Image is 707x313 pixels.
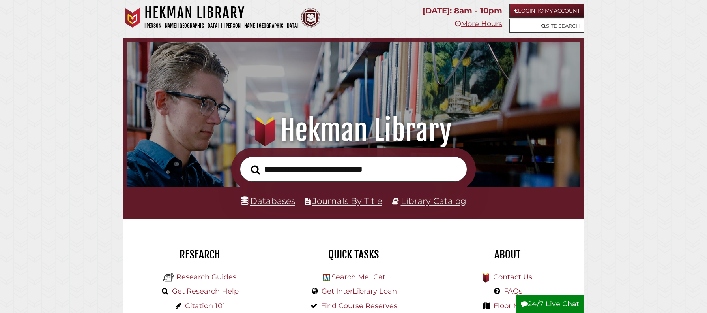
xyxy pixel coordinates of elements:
[494,302,533,310] a: Floor Maps
[423,4,502,18] p: [DATE]: 8am - 10pm
[176,273,236,281] a: Research Guides
[323,274,330,281] img: Hekman Library Logo
[185,302,225,310] a: Citation 101
[172,287,239,296] a: Get Research Help
[436,248,578,261] h2: About
[144,21,299,30] p: [PERSON_NAME][GEOGRAPHIC_DATA] | [PERSON_NAME][GEOGRAPHIC_DATA]
[144,4,299,21] h1: Hekman Library
[493,273,532,281] a: Contact Us
[401,196,466,206] a: Library Catalog
[331,273,385,281] a: Search MeLCat
[163,272,174,283] img: Hekman Library Logo
[312,196,382,206] a: Journals By Title
[137,113,570,148] h1: Hekman Library
[455,19,502,28] a: More Hours
[282,248,425,261] h2: Quick Tasks
[301,8,320,28] img: Calvin Theological Seminary
[251,165,260,175] i: Search
[123,8,142,28] img: Calvin University
[129,248,271,261] h2: Research
[247,163,264,177] button: Search
[509,19,584,33] a: Site Search
[322,287,397,296] a: Get InterLibrary Loan
[504,287,522,296] a: FAQs
[321,302,397,310] a: Find Course Reserves
[241,196,295,206] a: Databases
[509,4,584,18] a: Login to My Account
